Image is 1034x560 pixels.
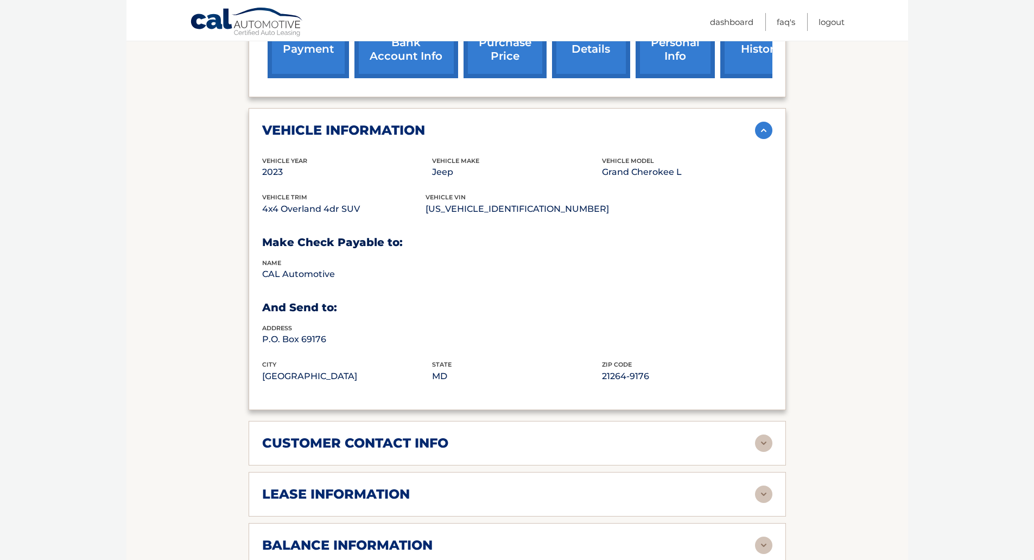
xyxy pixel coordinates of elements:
[432,369,602,384] p: MD
[262,259,281,267] span: name
[432,165,602,180] p: Jeep
[602,369,772,384] p: 21264-9176
[268,7,349,78] a: make a payment
[755,122,772,139] img: accordion-active.svg
[426,202,609,217] p: [US_VEHICLE_IDENTIFICATION_NUMBER]
[720,7,802,78] a: payment history
[262,236,772,249] h3: Make Check Payable to:
[602,157,654,165] span: vehicle model
[755,486,772,503] img: accordion-rest.svg
[636,7,715,78] a: update personal info
[262,157,307,165] span: vehicle Year
[262,361,276,368] span: city
[262,193,307,201] span: vehicle trim
[464,7,547,78] a: request purchase price
[262,369,432,384] p: [GEOGRAPHIC_DATA]
[552,7,630,78] a: account details
[432,361,452,368] span: state
[426,193,466,201] span: vehicle vin
[777,13,795,31] a: FAQ's
[710,13,753,31] a: Dashboard
[190,7,304,39] a: Cal Automotive
[262,267,432,282] p: CAL Automotive
[262,486,410,502] h2: lease information
[432,157,479,165] span: vehicle make
[755,537,772,554] img: accordion-rest.svg
[602,165,772,180] p: Grand Cherokee L
[602,361,632,368] span: zip code
[262,537,433,553] h2: balance information
[755,435,772,452] img: accordion-rest.svg
[262,122,425,139] h2: vehicle information
[262,332,432,347] p: P.O. Box 69176
[262,324,292,332] span: address
[262,202,426,217] p: 4x4 Overland 4dr SUV
[354,7,458,78] a: Add/Remove bank account info
[819,13,845,31] a: Logout
[262,435,448,451] h2: customer contact info
[262,301,772,314] h3: And Send to:
[262,165,432,180] p: 2023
